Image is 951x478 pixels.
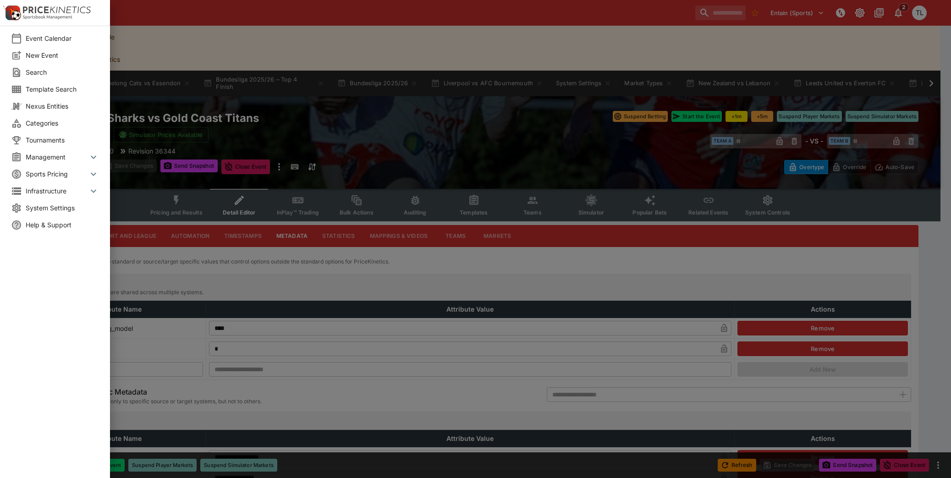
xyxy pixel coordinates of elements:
span: Template Search [26,84,99,94]
span: Help & Support [26,220,99,230]
span: New Event [26,50,99,60]
span: Tournaments [26,135,99,145]
span: Infrastructure [26,186,88,196]
img: PriceKinetics Logo [3,4,21,22]
img: Sportsbook Management [23,15,72,19]
span: System Settings [26,203,99,213]
span: Search [26,67,99,77]
span: Nexus Entities [26,101,99,111]
span: Event Calendar [26,33,99,43]
span: Sports Pricing [26,169,88,179]
img: PriceKinetics [23,6,91,13]
span: Categories [26,118,99,128]
span: Management [26,152,88,162]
